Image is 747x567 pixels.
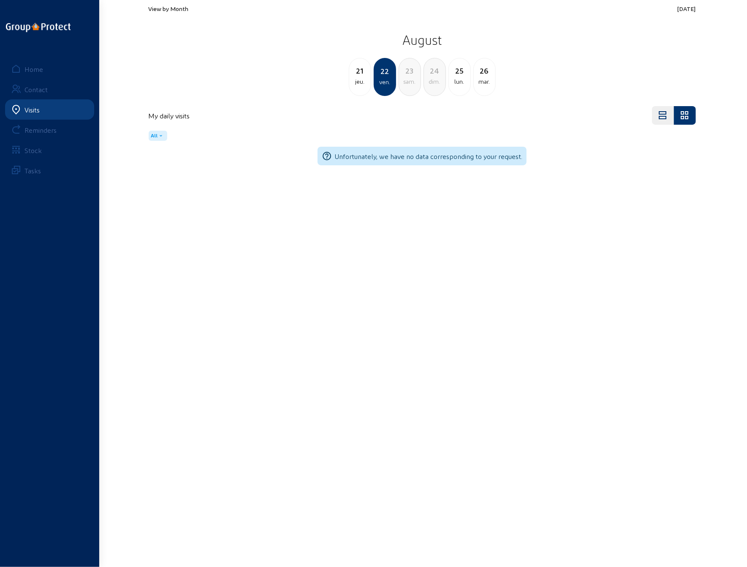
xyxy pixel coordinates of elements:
div: Reminders [24,126,57,134]
div: Tasks [24,167,41,175]
div: sam. [399,77,421,87]
h4: My daily visits [149,112,190,120]
div: Contact [24,85,48,93]
span: Unfortunately, we have no data corresponding to your request. [334,152,522,160]
span: [DATE] [678,5,696,12]
div: 26 [474,65,495,77]
div: 25 [449,65,470,77]
a: Visits [5,99,94,120]
a: Home [5,59,94,79]
div: 24 [424,65,445,77]
div: 23 [399,65,421,77]
div: 21 [349,65,371,77]
div: Visits [24,106,40,114]
div: ven. [375,77,395,87]
div: 22 [375,65,395,77]
div: Home [24,65,43,73]
div: dim. [424,77,445,87]
span: All [151,132,158,139]
span: View by Month [149,5,189,12]
a: Tasks [5,160,94,181]
div: lun. [449,77,470,87]
a: Stock [5,140,94,160]
a: Reminders [5,120,94,140]
a: Contact [5,79,94,99]
img: logo-oneline.png [6,23,71,32]
div: Stock [24,146,42,154]
h2: August [149,29,696,50]
div: mar. [474,77,495,87]
div: jeu. [349,77,371,87]
mat-icon: help_outline [322,151,332,161]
